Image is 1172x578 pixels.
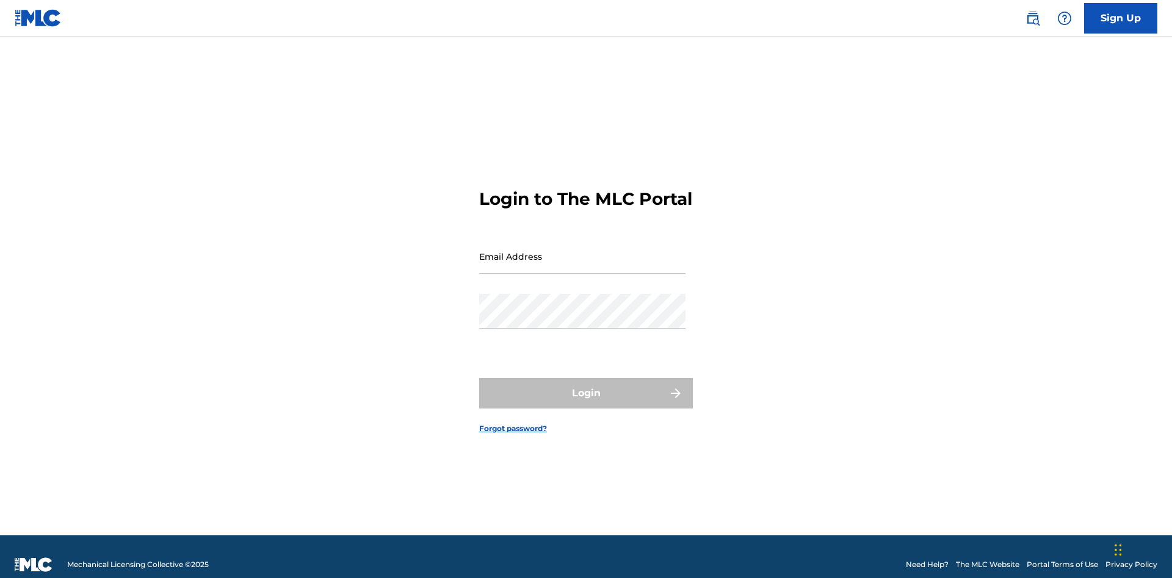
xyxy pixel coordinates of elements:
img: MLC Logo [15,9,62,27]
a: Sign Up [1084,3,1157,34]
div: Help [1052,6,1077,30]
span: Mechanical Licensing Collective © 2025 [67,559,209,570]
div: Drag [1115,532,1122,568]
a: Forgot password? [479,423,547,434]
img: help [1057,11,1072,26]
a: Public Search [1021,6,1045,30]
a: Portal Terms of Use [1027,559,1098,570]
img: logo [15,557,52,572]
iframe: Chat Widget [1111,519,1172,578]
a: Need Help? [906,559,949,570]
a: Privacy Policy [1105,559,1157,570]
img: search [1025,11,1040,26]
a: The MLC Website [956,559,1019,570]
h3: Login to The MLC Portal [479,188,692,210]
